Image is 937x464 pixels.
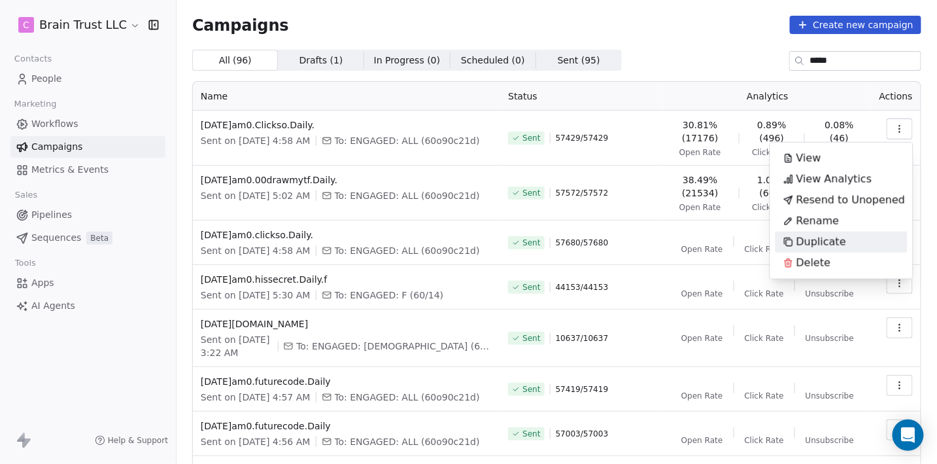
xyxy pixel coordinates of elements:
span: Resend to Unopened [796,192,906,208]
span: View Analytics [796,171,872,187]
div: Suggestions [775,148,908,274]
span: Delete [796,255,831,271]
span: Rename [796,213,840,229]
span: Duplicate [796,234,846,250]
span: View [796,151,821,166]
